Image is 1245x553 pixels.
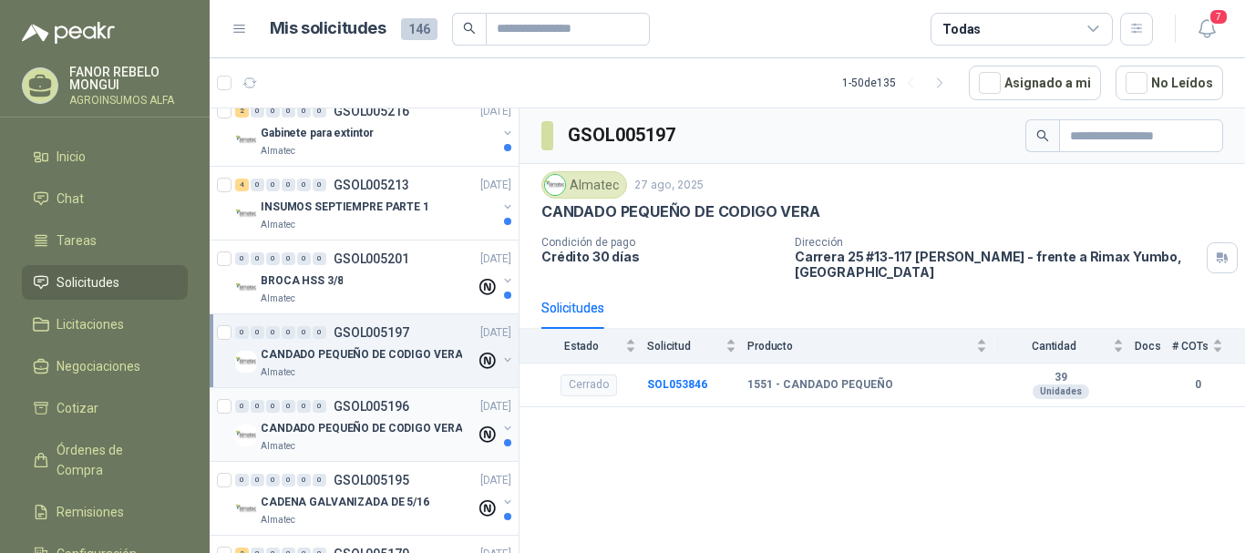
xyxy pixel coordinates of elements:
[795,249,1199,280] p: Carrera 25 #13-117 [PERSON_NAME] - frente a Rimax Yumbo , [GEOGRAPHIC_DATA]
[541,249,780,264] p: Crédito 30 días
[647,378,707,391] a: SOL053846
[998,371,1124,385] b: 39
[463,22,476,35] span: search
[297,105,311,118] div: 0
[1209,8,1229,26] span: 7
[251,252,264,265] div: 0
[266,400,280,413] div: 0
[261,346,462,364] p: CANDADO PEQUEÑO DE CODIGO VERA
[22,495,188,529] a: Remisiones
[69,95,188,106] p: AGROINSUMOS ALFA
[520,329,647,363] th: Estado
[297,474,311,486] div: 0
[261,144,295,159] p: Almatec
[22,391,188,425] a: Cotizar
[282,105,295,118] div: 0
[541,171,627,199] div: Almatec
[282,474,295,486] div: 0
[969,66,1101,100] button: Asignado a mi
[22,181,188,216] a: Chat
[266,252,280,265] div: 0
[57,440,170,480] span: Órdenes de Compra
[313,252,326,265] div: 0
[313,400,326,413] div: 0
[251,474,264,486] div: 0
[747,340,972,353] span: Producto
[1172,329,1245,363] th: # COTs
[480,324,511,342] p: [DATE]
[998,329,1135,363] th: Cantidad
[261,439,295,454] p: Almatec
[261,420,462,437] p: CANDADO PEQUEÑO DE CODIGO VERA
[998,340,1109,353] span: Cantidad
[261,125,374,142] p: Gabinete para extintor
[282,252,295,265] div: 0
[22,139,188,174] a: Inicio
[297,252,311,265] div: 0
[795,236,1199,249] p: Dirección
[22,223,188,258] a: Tareas
[57,398,98,418] span: Cotizar
[22,22,115,44] img: Logo peakr
[235,498,257,520] img: Company Logo
[1172,340,1209,353] span: # COTs
[251,105,264,118] div: 0
[261,292,295,306] p: Almatec
[235,100,515,159] a: 2 0 0 0 0 0 GSOL005216[DATE] Company LogoGabinete para extintorAlmatec
[1116,66,1223,100] button: No Leídos
[1036,129,1049,142] span: search
[1135,329,1172,363] th: Docs
[22,307,188,342] a: Licitaciones
[334,326,409,339] p: GSOL005197
[480,103,511,120] p: [DATE]
[842,68,954,97] div: 1 - 50 de 135
[235,248,515,306] a: 0 0 0 0 0 0 GSOL005201[DATE] Company LogoBROCA HSS 3/8Almatec
[747,378,893,393] b: 1551 - CANDADO PEQUEÑO
[541,236,780,249] p: Condición de pago
[282,400,295,413] div: 0
[334,105,409,118] p: GSOL005216
[334,252,409,265] p: GSOL005201
[480,398,511,415] p: [DATE]
[69,66,188,91] p: FANOR REBELO MONGUI
[282,179,295,191] div: 0
[57,314,124,334] span: Licitaciones
[235,400,249,413] div: 0
[235,326,249,339] div: 0
[541,202,820,221] p: CANDADO PEQUEÑO DE CODIGO VERA
[235,277,257,299] img: Company Logo
[266,474,280,486] div: 0
[334,179,409,191] p: GSOL005213
[261,272,343,290] p: BROCA HSS 3/8
[261,218,295,232] p: Almatec
[251,326,264,339] div: 0
[261,513,295,527] p: Almatec
[541,340,622,353] span: Estado
[235,351,257,373] img: Company Logo
[251,400,264,413] div: 0
[235,252,249,265] div: 0
[313,326,326,339] div: 0
[401,18,437,40] span: 146
[545,175,565,195] img: Company Logo
[261,365,295,380] p: Almatec
[297,400,311,413] div: 0
[334,474,409,486] p: GSOL005195
[634,177,704,194] p: 27 ago, 2025
[942,19,981,39] div: Todas
[266,179,280,191] div: 0
[647,329,747,363] th: Solicitud
[297,326,311,339] div: 0
[568,121,678,149] h3: GSOL005197
[57,502,124,522] span: Remisiones
[261,199,429,216] p: INSUMOS SEPTIEMPRE PARTE 1
[22,433,188,487] a: Órdenes de Compra
[313,105,326,118] div: 0
[747,329,998,363] th: Producto
[235,322,515,380] a: 0 0 0 0 0 0 GSOL005197[DATE] Company LogoCANDADO PEQUEÑO DE CODIGO VERAAlmatec
[334,400,409,413] p: GSOL005196
[266,105,280,118] div: 0
[1172,376,1223,394] b: 0
[561,374,617,396] div: Cerrado
[480,472,511,489] p: [DATE]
